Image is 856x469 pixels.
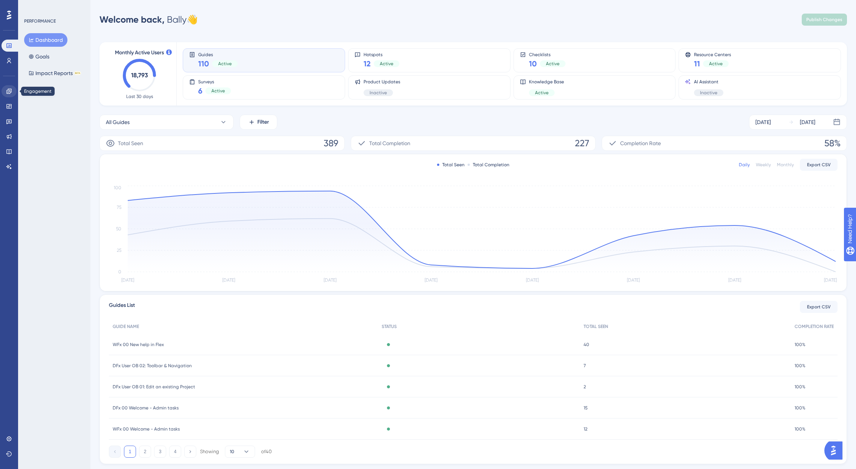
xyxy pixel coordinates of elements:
span: Export CSV [807,304,831,310]
tspan: 75 [117,205,121,210]
tspan: [DATE] [526,277,539,283]
span: COMPLETION RATE [795,323,834,330]
span: DFx 00 Welcome - Admin tasks [113,405,179,411]
div: Total Seen [437,162,465,168]
tspan: [DATE] [425,277,437,283]
span: DFx User OB 02: Toolbar & Navigation [113,363,192,369]
button: Publish Changes [802,14,847,26]
span: 100% [795,384,806,390]
div: BETA [74,71,81,75]
span: Inactive [370,90,387,96]
span: Publish Changes [806,17,842,23]
span: 12 [584,426,587,432]
span: Active [546,61,559,67]
tspan: 100 [114,185,121,190]
span: 389 [324,137,338,149]
button: Goals [24,50,54,63]
button: 2 [139,446,151,458]
span: 15 [584,405,588,411]
button: 3 [154,446,166,458]
span: AI Assistant [694,79,723,85]
span: Guides [198,52,238,57]
tspan: 0 [118,269,121,274]
span: Last 30 days [126,93,153,100]
span: 100% [795,363,806,369]
div: Monthly [777,162,794,168]
span: 6 [198,86,202,96]
span: 11 [694,58,700,69]
tspan: [DATE] [121,277,134,283]
span: 100% [795,405,806,411]
button: Export CSV [800,301,838,313]
span: 2 [584,384,586,390]
span: Total Seen [118,139,143,148]
tspan: [DATE] [728,277,741,283]
span: TOTAL SEEN [584,323,608,330]
button: 1 [124,446,136,458]
div: [DATE] [755,118,771,127]
div: Daily [739,162,750,168]
span: DFx User OB 01: Edit an existing Project [113,384,195,390]
span: WFx 00 Welcome - Admin tasks [113,426,180,432]
span: Active [218,61,232,67]
span: Welcome back, [99,14,165,25]
button: 4 [169,446,181,458]
button: 10 [225,446,255,458]
tspan: [DATE] [222,277,235,283]
span: Need Help? [18,2,47,11]
span: 227 [575,137,589,149]
span: 58% [824,137,841,149]
div: Showing [200,448,219,455]
span: Inactive [700,90,717,96]
span: GUIDE NAME [113,323,139,330]
div: Bally 👋 [99,14,198,26]
span: Monthly Active Users [115,48,164,57]
button: Export CSV [800,159,838,171]
span: Guides List [109,301,135,313]
button: Impact ReportsBETA [24,66,86,80]
button: Dashboard [24,33,67,47]
span: Surveys [198,79,231,84]
iframe: UserGuiding AI Assistant Launcher [824,439,847,462]
span: Completion Rate [620,139,661,148]
span: 100% [795,426,806,432]
tspan: [DATE] [627,277,640,283]
span: 40 [584,342,589,348]
tspan: [DATE] [324,277,336,283]
span: 7 [584,363,586,369]
text: 18,793 [131,72,148,79]
div: Total Completion [468,162,509,168]
span: Checklists [529,52,566,57]
div: [DATE] [800,118,815,127]
span: Active [709,61,723,67]
span: Active [380,61,393,67]
span: 110 [198,58,209,69]
span: WFx 00 New help in Flex [113,342,164,348]
div: PERFORMANCE [24,18,56,24]
div: Weekly [756,162,771,168]
span: Total Completion [369,139,410,148]
span: All Guides [106,118,130,127]
span: Knowledge Base [529,79,564,85]
span: Active [211,88,225,94]
span: Active [535,90,549,96]
span: Product Updates [364,79,400,85]
span: 10 [230,449,234,455]
span: Filter [257,118,269,127]
tspan: [DATE] [824,277,837,283]
span: Export CSV [807,162,831,168]
span: 12 [364,58,371,69]
button: Filter [240,115,277,130]
tspan: 50 [116,226,121,231]
span: Resource Centers [694,52,731,57]
button: All Guides [99,115,234,130]
tspan: 25 [117,248,121,253]
span: Hotspots [364,52,399,57]
span: 100% [795,342,806,348]
span: STATUS [382,323,397,330]
div: of 40 [261,448,272,455]
span: 10 [529,58,537,69]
